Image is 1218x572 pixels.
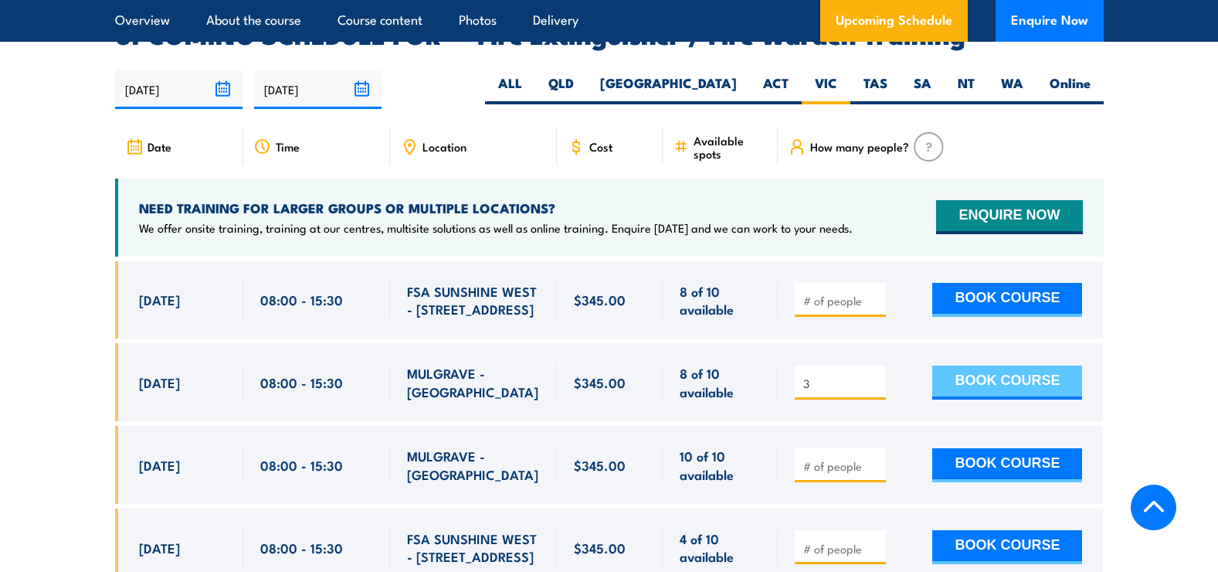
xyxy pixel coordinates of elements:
[407,364,540,400] span: MULGRAVE - [GEOGRAPHIC_DATA]
[1036,74,1104,104] label: Online
[680,282,761,318] span: 8 of 10 available
[254,70,382,109] input: To date
[139,199,853,216] h4: NEED TRAINING FOR LARGER GROUPS OR MULTIPLE LOCATIONS?
[932,530,1082,564] button: BOOK COURSE
[574,456,626,474] span: $345.00
[936,200,1082,234] button: ENQUIRE NOW
[139,456,180,474] span: [DATE]
[932,283,1082,317] button: BOOK COURSE
[803,293,880,308] input: # of people
[574,373,626,391] span: $345.00
[407,282,540,318] span: FSA SUNSHINE WEST - [STREET_ADDRESS]
[407,447,540,483] span: MULGRAVE - [GEOGRAPHIC_DATA]
[139,539,180,557] span: [DATE]
[932,366,1082,400] button: BOOK COURSE
[260,456,343,474] span: 08:00 - 15:30
[276,140,300,153] span: Time
[422,140,467,153] span: Location
[260,373,343,391] span: 08:00 - 15:30
[148,140,171,153] span: Date
[803,541,880,557] input: # of people
[115,70,243,109] input: From date
[750,74,802,104] label: ACT
[932,448,1082,482] button: BOOK COURSE
[139,220,853,236] p: We offer onsite training, training at our centres, multisite solutions as well as online training...
[802,74,850,104] label: VIC
[901,74,945,104] label: SA
[139,373,180,391] span: [DATE]
[803,376,880,391] input: # of people
[589,140,612,153] span: Cost
[407,529,540,566] span: FSA SUNSHINE WEST - [STREET_ADDRESS]
[260,291,343,308] span: 08:00 - 15:30
[803,458,880,474] input: # of people
[680,529,761,566] span: 4 of 10 available
[139,291,180,308] span: [DATE]
[535,74,587,104] label: QLD
[260,539,343,557] span: 08:00 - 15:30
[115,23,1104,45] h2: UPCOMING SCHEDULE FOR - "Fire Extinguisher / Fire Warden Training"
[988,74,1036,104] label: WA
[680,447,761,483] span: 10 of 10 available
[945,74,988,104] label: NT
[694,134,767,160] span: Available spots
[574,291,626,308] span: $345.00
[810,140,909,153] span: How many people?
[587,74,750,104] label: [GEOGRAPHIC_DATA]
[850,74,901,104] label: TAS
[574,539,626,557] span: $345.00
[485,74,535,104] label: ALL
[680,364,761,400] span: 8 of 10 available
